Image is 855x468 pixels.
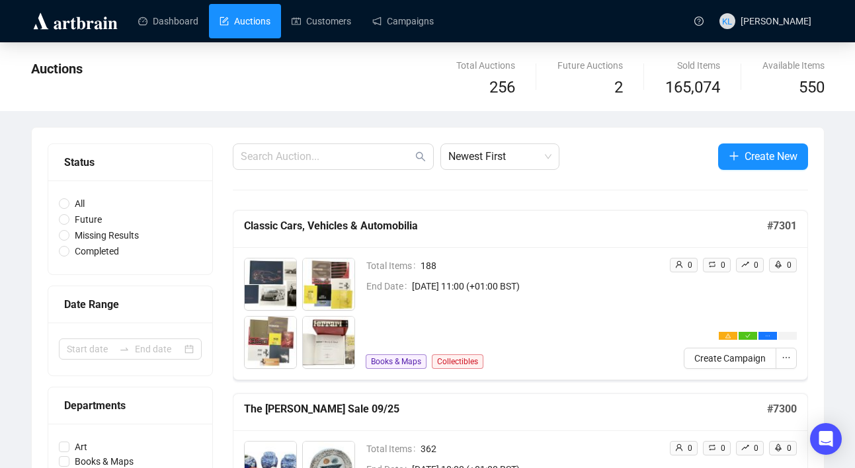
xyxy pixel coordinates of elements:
span: 165,074 [665,75,720,100]
span: rocket [774,260,782,268]
span: [PERSON_NAME] [741,16,811,26]
img: 1_1.jpg [245,258,296,310]
img: 4_1.jpg [303,317,354,368]
span: retweet [708,260,716,268]
span: retweet [708,444,716,451]
span: check [745,333,751,338]
span: [DATE] 11:00 (+01:00 BST) [412,279,659,293]
span: KL [722,14,733,28]
span: Future [69,212,107,227]
input: End date [135,342,182,356]
span: rocket [774,444,782,451]
span: ellipsis [765,333,770,338]
img: 3_1.jpg [245,317,296,368]
span: 0 [721,260,725,270]
span: user [675,260,683,268]
span: 0 [754,260,758,270]
span: user [675,444,683,451]
span: 256 [489,78,515,97]
button: Create Campaign [684,348,776,369]
input: Start date [67,342,114,356]
span: rise [741,444,749,451]
span: 0 [787,260,792,270]
span: Art [69,440,93,454]
div: Departments [64,397,196,414]
div: Available Items [762,58,825,73]
span: Collectibles [432,354,483,369]
img: 2_1.jpg [303,258,354,310]
span: 0 [787,444,792,453]
a: Classic Cars, Vehicles & Automobilia#7301Total Items188End Date[DATE] 11:00 (+01:00 BST)Books & M... [233,210,808,380]
span: search [415,151,426,162]
span: Create New [745,148,797,165]
span: 0 [754,444,758,453]
span: 2 [614,78,623,97]
span: Create Campaign [694,351,766,366]
button: Create New [718,143,808,170]
span: Auctions [31,61,83,77]
a: Customers [292,4,351,38]
span: 362 [421,442,659,456]
span: End Date [366,279,412,293]
span: to [119,344,130,354]
a: Auctions [220,4,270,38]
div: Open Intercom Messenger [810,423,842,455]
span: 0 [688,444,692,453]
h5: Classic Cars, Vehicles & Automobilia [244,218,767,234]
span: Newest First [448,144,551,169]
div: Sold Items [665,58,720,73]
h5: The [PERSON_NAME] Sale 09/25 [244,401,767,417]
span: rise [741,260,749,268]
span: warning [725,333,731,338]
span: Total Items [366,442,421,456]
div: Future Auctions [557,58,623,73]
span: 550 [799,78,825,97]
h5: # 7301 [767,218,797,234]
span: Total Items [366,258,421,273]
span: 0 [721,444,725,453]
a: Campaigns [372,4,434,38]
span: Completed [69,244,124,258]
div: Total Auctions [456,58,515,73]
span: swap-right [119,344,130,354]
span: ellipsis [782,353,791,362]
span: Books & Maps [366,354,427,369]
span: All [69,196,90,211]
img: logo [31,11,120,32]
span: plus [729,151,739,161]
span: Missing Results [69,228,144,243]
a: Dashboard [138,4,198,38]
input: Search Auction... [241,149,413,165]
div: Date Range [64,296,196,313]
div: Status [64,154,196,171]
span: 0 [688,260,692,270]
h5: # 7300 [767,401,797,417]
span: 188 [421,258,659,273]
span: question-circle [694,17,704,26]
